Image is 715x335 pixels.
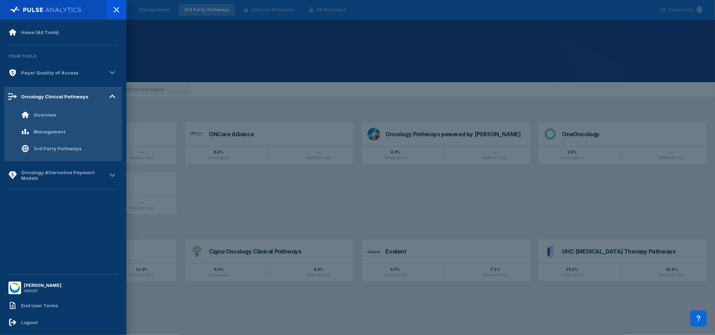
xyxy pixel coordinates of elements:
div: Oncology Clinical Pathways [21,94,88,99]
a: 3rd Party Pathways [4,140,122,157]
a: Home (All Tools) [4,24,122,41]
a: Management [4,123,122,140]
div: Management [34,129,66,134]
div: Your Tools [4,50,122,63]
div: Logout [21,320,38,325]
div: Oncology Alternative Payment Models [21,170,107,181]
div: [PERSON_NAME] [24,283,61,288]
img: menu button [10,283,20,293]
img: pulse-logo-full-white.svg [10,5,81,15]
div: 3rd Party Pathways [34,146,81,151]
a: Overview [4,106,122,123]
div: Contact Support [690,310,707,327]
div: Overview [34,112,56,118]
div: daiichi [24,288,61,293]
a: End User Terms [4,297,122,314]
div: Payer Quality of Access [21,70,78,75]
div: Home (All Tools) [21,29,59,35]
div: End User Terms [21,303,58,308]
